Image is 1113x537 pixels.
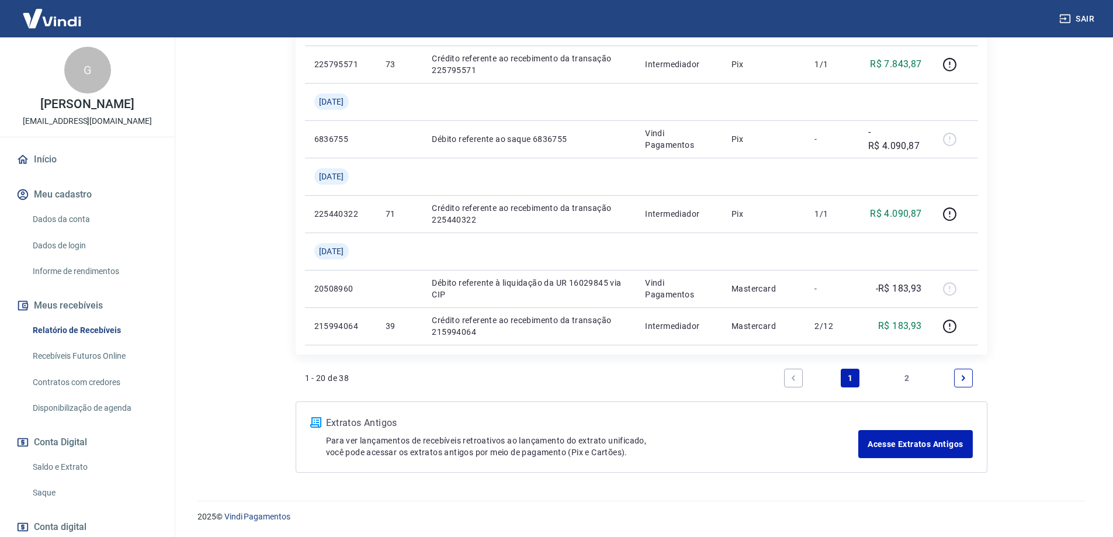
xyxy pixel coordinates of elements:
p: Vindi Pagamentos [645,127,713,151]
p: Mastercard [731,283,796,295]
a: Next page [954,369,973,387]
p: 20508960 [314,283,367,295]
a: Vindi Pagamentos [224,512,290,521]
span: [DATE] [319,96,344,108]
a: Dados de login [28,234,161,258]
span: Conta digital [34,519,86,535]
p: Extratos Antigos [326,416,859,430]
p: Crédito referente ao recebimento da transação 225440322 [432,202,626,226]
p: 215994064 [314,320,367,332]
p: 39 [386,320,413,332]
p: - [814,133,849,145]
a: Page 1 is your current page [841,369,859,387]
a: Informe de rendimentos [28,259,161,283]
p: Pix [731,133,796,145]
p: Intermediador [645,320,713,332]
p: Pix [731,208,796,220]
p: -R$ 4.090,87 [868,125,922,153]
a: Saque [28,481,161,505]
a: Relatório de Recebíveis [28,318,161,342]
p: Crédito referente ao recebimento da transação 215994064 [432,314,626,338]
img: Vindi [14,1,90,36]
p: Para ver lançamentos de recebíveis retroativos ao lançamento do extrato unificado, você pode aces... [326,435,859,458]
p: - [814,283,849,295]
a: Contratos com credores [28,370,161,394]
p: 1/1 [814,58,849,70]
p: 6836755 [314,133,367,145]
p: Pix [731,58,796,70]
p: Mastercard [731,320,796,332]
span: [DATE] [319,245,344,257]
a: Disponibilização de agenda [28,396,161,420]
p: Débito referente à liquidação da UR 16029845 via CIP [432,277,626,300]
p: R$ 7.843,87 [870,57,921,71]
button: Conta Digital [14,429,161,455]
p: 2025 © [197,511,1085,523]
p: 1 - 20 de 38 [305,372,349,384]
p: -R$ 183,93 [876,282,922,296]
ul: Pagination [779,364,978,392]
p: Intermediador [645,58,713,70]
p: Crédito referente ao recebimento da transação 225795571 [432,53,626,76]
a: Previous page [784,369,803,387]
p: 2/12 [814,320,849,332]
p: R$ 183,93 [878,319,922,333]
p: 225795571 [314,58,367,70]
a: Início [14,147,161,172]
p: Débito referente ao saque 6836755 [432,133,626,145]
a: Acesse Extratos Antigos [858,430,972,458]
p: Vindi Pagamentos [645,277,713,300]
button: Meu cadastro [14,182,161,207]
button: Meus recebíveis [14,293,161,318]
p: 71 [386,208,413,220]
button: Sair [1057,8,1099,30]
span: [DATE] [319,171,344,182]
a: Page 2 [897,369,916,387]
p: 1/1 [814,208,849,220]
p: 225440322 [314,208,367,220]
a: Saldo e Extrato [28,455,161,479]
p: R$ 4.090,87 [870,207,921,221]
p: [PERSON_NAME] [40,98,134,110]
a: Recebíveis Futuros Online [28,344,161,368]
p: [EMAIL_ADDRESS][DOMAIN_NAME] [23,115,152,127]
img: ícone [310,417,321,428]
p: 73 [386,58,413,70]
p: Intermediador [645,208,713,220]
div: G [64,47,111,93]
a: Dados da conta [28,207,161,231]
